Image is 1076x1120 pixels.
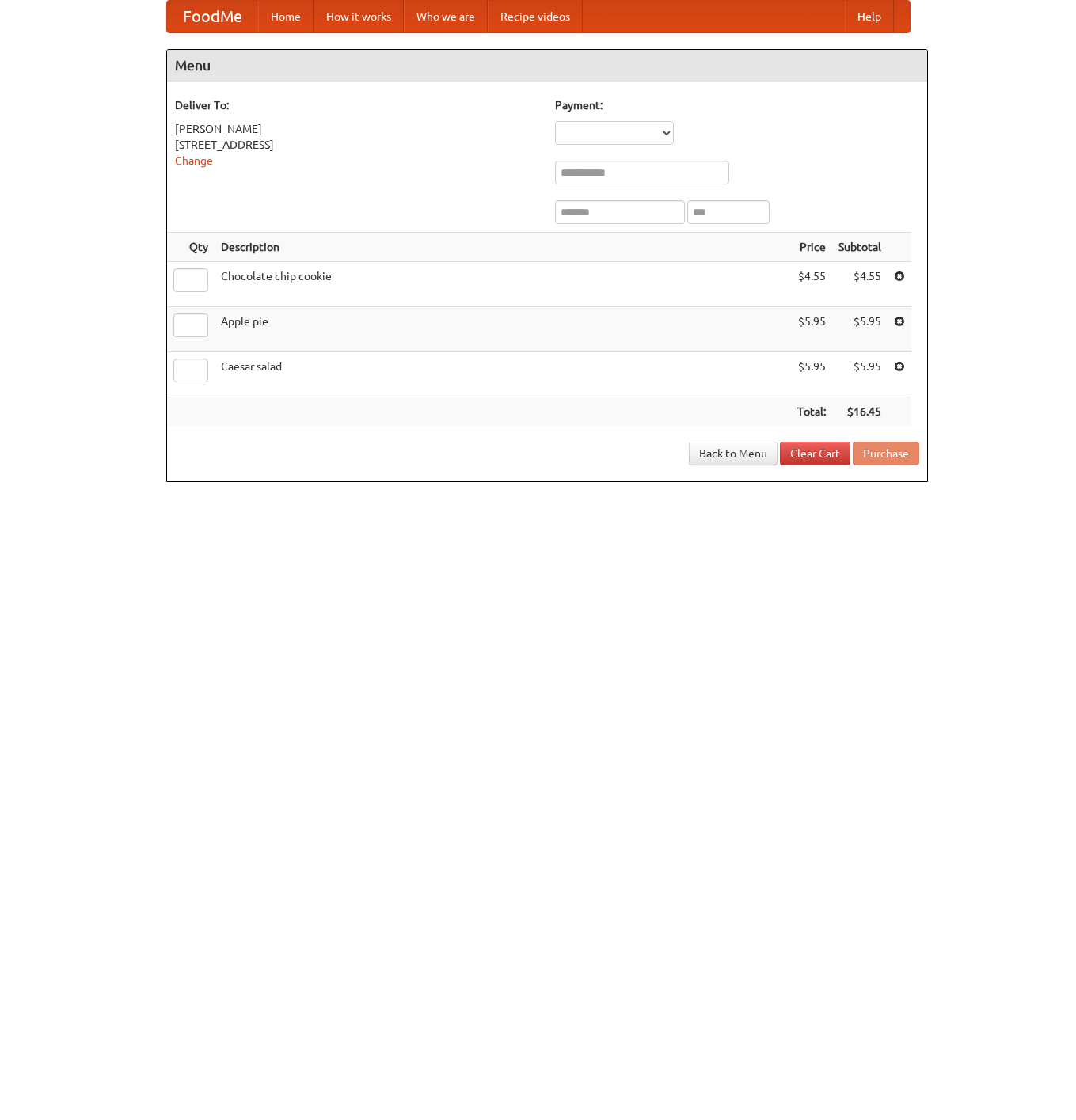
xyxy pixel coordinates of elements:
[167,233,215,262] th: Qty
[215,307,791,352] td: Apple pie
[175,154,213,167] a: Change
[215,352,791,397] td: Caesar salad
[258,1,314,32] a: Home
[832,352,888,397] td: $5.95
[832,397,888,427] th: $16.45
[215,233,791,262] th: Description
[488,1,583,32] a: Recipe videos
[314,1,404,32] a: How it works
[791,352,832,397] td: $5.95
[845,1,894,32] a: Help
[853,442,919,465] button: Purchase
[175,137,539,153] div: [STREET_ADDRESS]
[832,262,888,307] td: $4.55
[689,442,778,465] a: Back to Menu
[791,262,832,307] td: $4.55
[175,97,539,113] h5: Deliver To:
[832,233,888,262] th: Subtotal
[215,262,791,307] td: Chocolate chip cookie
[832,307,888,352] td: $5.95
[167,50,927,82] h4: Menu
[175,121,539,137] div: [PERSON_NAME]
[404,1,488,32] a: Who we are
[791,307,832,352] td: $5.95
[780,442,850,465] a: Clear Cart
[791,233,832,262] th: Price
[791,397,832,427] th: Total:
[555,97,919,113] h5: Payment:
[167,1,258,32] a: FoodMe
